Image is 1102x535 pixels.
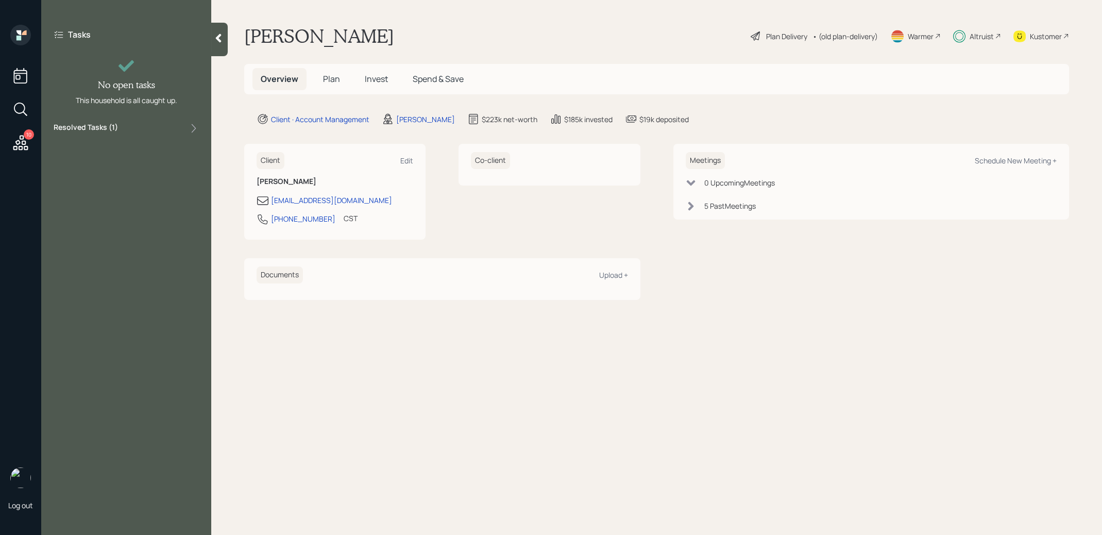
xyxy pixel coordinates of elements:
div: Altruist [970,31,994,42]
div: $185k invested [564,114,613,125]
div: [EMAIL_ADDRESS][DOMAIN_NAME] [271,195,392,206]
label: Tasks [68,29,91,40]
div: $223k net-worth [482,114,537,125]
div: Plan Delivery [766,31,807,42]
label: Resolved Tasks ( 1 ) [54,122,118,135]
div: Schedule New Meeting + [975,156,1057,165]
div: This household is all caught up. [76,95,177,106]
div: Log out [8,500,33,510]
div: Upload + [599,270,628,280]
img: treva-nostdahl-headshot.png [10,467,31,488]
h6: Meetings [686,152,725,169]
div: [PERSON_NAME] [396,114,455,125]
h6: [PERSON_NAME] [257,177,413,186]
div: Warmer [908,31,934,42]
span: Spend & Save [413,73,464,85]
div: 10 [24,129,34,140]
h4: No open tasks [98,79,155,91]
h6: Documents [257,266,303,283]
div: • (old plan-delivery) [812,31,878,42]
div: CST [344,213,358,224]
span: Overview [261,73,298,85]
span: Invest [365,73,388,85]
span: Plan [323,73,340,85]
div: 5 Past Meeting s [704,200,756,211]
h6: Co-client [471,152,510,169]
h1: [PERSON_NAME] [244,25,394,47]
div: Kustomer [1030,31,1062,42]
div: 0 Upcoming Meeting s [704,177,775,188]
div: Edit [400,156,413,165]
h6: Client [257,152,284,169]
div: [PHONE_NUMBER] [271,213,335,224]
div: $19k deposited [639,114,689,125]
div: Client · Account Management [271,114,369,125]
